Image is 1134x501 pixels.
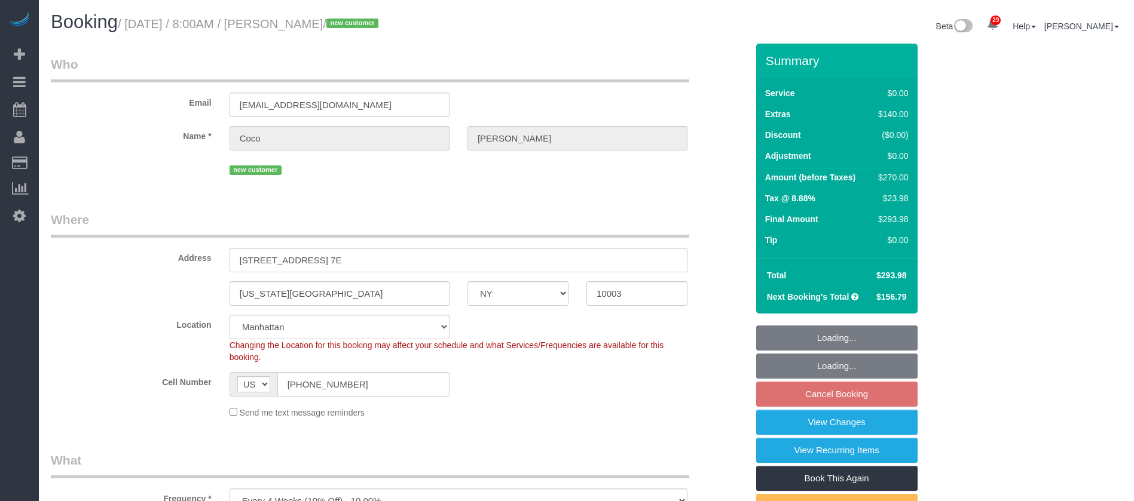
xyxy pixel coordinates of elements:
[873,108,908,120] div: $140.00
[991,16,1001,25] span: 29
[1013,21,1036,31] a: Help
[230,340,664,362] span: Changing the Location for this booking may affect your schedule and what Services/Frequencies are...
[873,87,908,99] div: $0.00
[756,438,918,463] a: View Recurring Items
[873,234,908,246] div: $0.00
[765,87,795,99] label: Service
[230,126,450,150] input: First Name
[876,271,907,280] span: $293.98
[42,93,221,109] label: Email
[230,93,450,117] input: Email
[51,56,689,82] legend: Who
[873,150,908,162] div: $0.00
[467,126,687,150] input: Last Name
[326,19,378,28] span: new customer
[765,171,855,183] label: Amount (before Taxes)
[765,129,801,141] label: Discount
[765,192,815,204] label: Tax @ 8.88%
[230,281,450,306] input: City
[42,372,221,388] label: Cell Number
[230,165,282,175] span: new customer
[118,17,382,30] small: / [DATE] / 8:00AM / [PERSON_NAME]
[51,211,689,238] legend: Where
[765,108,791,120] label: Extras
[51,11,118,32] span: Booking
[42,126,221,142] label: Name *
[873,192,908,204] div: $23.98
[873,213,908,225] div: $293.98
[767,271,786,280] strong: Total
[767,292,849,302] strong: Next Booking's Total
[873,129,908,141] div: ($0.00)
[323,17,382,30] span: /
[7,12,31,29] img: Automaid Logo
[586,281,687,306] input: Zip Code
[981,12,1004,38] a: 29
[953,19,973,35] img: New interface
[42,315,221,331] label: Location
[766,54,912,67] h3: Summary
[873,171,908,183] div: $270.00
[765,213,818,225] label: Final Amount
[936,21,973,31] a: Beta
[1044,21,1119,31] a: [PERSON_NAME]
[42,248,221,264] label: Address
[765,234,778,246] label: Tip
[876,292,907,302] span: $156.79
[756,410,918,435] a: View Changes
[277,372,450,397] input: Cell Number
[240,408,365,417] span: Send me text message reminders
[765,150,811,162] label: Adjustment
[756,466,918,491] a: Book This Again
[51,451,689,478] legend: What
